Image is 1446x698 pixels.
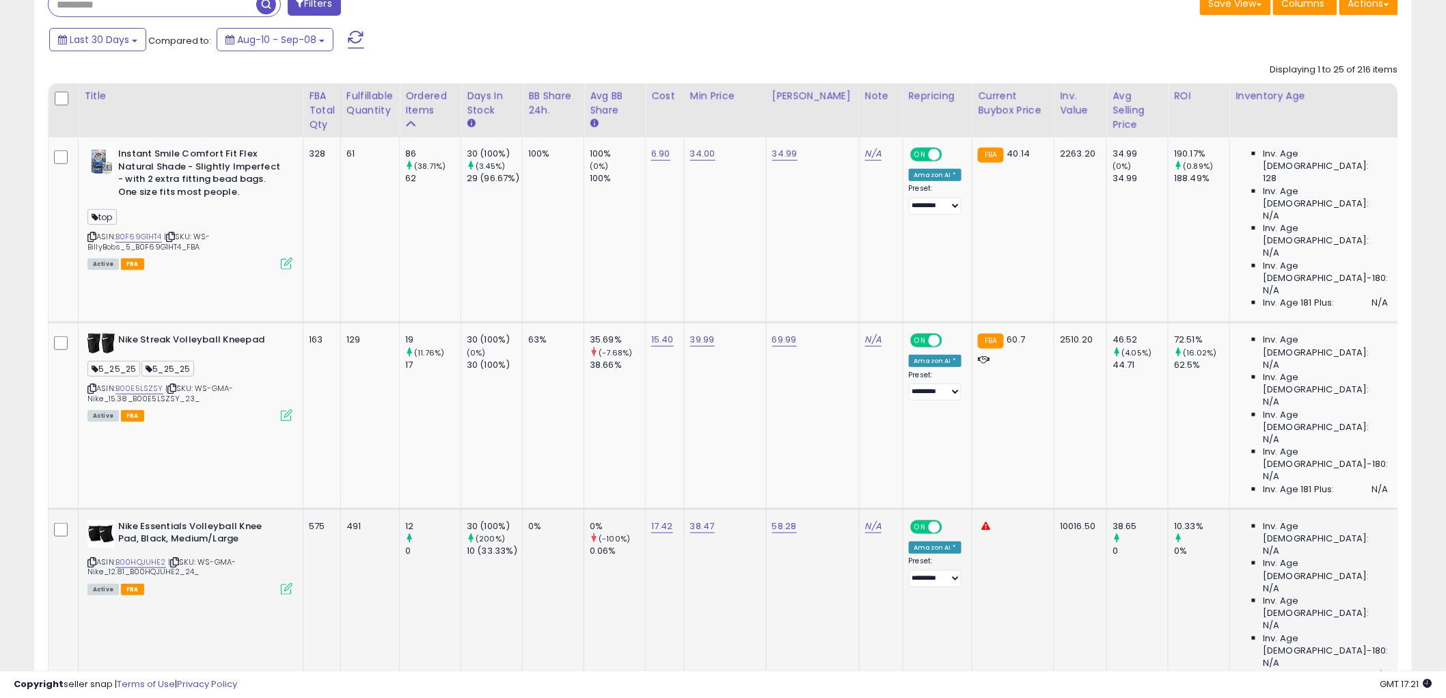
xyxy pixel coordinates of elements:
[912,149,929,161] span: ON
[1263,657,1279,669] span: N/A
[87,410,119,422] span: All listings currently available for purchase on Amazon
[309,89,335,132] div: FBA Total Qty
[87,383,233,403] span: | SKU: WS-GMA-Nike_15.38_B00E5LSZSY_23_
[346,334,389,346] div: 129
[1263,334,1388,358] span: Inv. Age [DEMOGRAPHIC_DATA]:
[865,147,882,161] a: N/A
[467,359,522,371] div: 30 (100%)
[405,520,461,533] div: 12
[1113,89,1162,132] div: Avg Selling Price
[940,149,961,161] span: OFF
[1113,520,1168,533] div: 38.65
[590,334,645,346] div: 35.69%
[1372,297,1388,309] span: N/A
[467,89,517,118] div: Days In Stock
[467,334,522,346] div: 30 (100%)
[1236,89,1393,103] div: Inventory Age
[87,334,115,353] img: 41BYwutHfvL._SL40_.jpg
[84,89,297,103] div: Title
[1380,677,1432,690] span: 2025-10-9 17:21 GMT
[909,371,962,401] div: Preset:
[87,584,119,595] span: All listings currently available for purchase on Amazon
[405,545,461,557] div: 0
[1113,545,1168,557] div: 0
[1060,148,1096,160] div: 2263.20
[1174,359,1229,371] div: 62.5%
[1263,545,1279,557] span: N/A
[121,258,144,270] span: FBA
[121,410,144,422] span: FBA
[237,33,316,46] span: Aug-10 - Sep-08
[1113,172,1168,185] div: 34.99
[1122,347,1152,358] small: (4.05%)
[14,678,237,691] div: seller snap | |
[87,520,115,548] img: 41fmBOrodrL._SL40_.jpg
[1263,483,1335,496] span: Inv. Age 181 Plus:
[87,334,292,420] div: ASIN:
[476,161,505,172] small: (3.45%)
[346,520,389,533] div: 491
[1113,148,1168,160] div: 34.99
[1263,371,1388,396] span: Inv. Age [DEMOGRAPHIC_DATA]:
[70,33,129,46] span: Last 30 Days
[1263,632,1388,657] span: Inv. Age [DEMOGRAPHIC_DATA]-180:
[1007,147,1031,160] span: 40.14
[599,533,630,544] small: (-100%)
[909,556,962,587] div: Preset:
[912,335,929,347] span: ON
[117,677,175,690] a: Terms of Use
[1184,347,1217,358] small: (16.02%)
[1174,172,1229,185] div: 188.49%
[1263,595,1388,619] span: Inv. Age [DEMOGRAPHIC_DATA]:
[177,677,237,690] a: Privacy Policy
[1270,64,1398,77] div: Displaying 1 to 25 of 216 items
[651,520,673,533] a: 17.42
[1263,172,1277,185] span: 128
[865,333,882,347] a: N/A
[141,361,194,377] span: 5_25_25
[528,89,578,118] div: BB Share 24h.
[1263,582,1279,595] span: N/A
[87,520,292,593] div: ASIN:
[1060,89,1101,118] div: Inv. value
[690,333,715,347] a: 39.99
[1174,334,1229,346] div: 72.51%
[476,533,505,544] small: (200%)
[772,520,797,533] a: 58.28
[309,520,330,533] div: 575
[87,209,117,225] span: top
[148,34,211,47] span: Compared to:
[690,520,715,533] a: 38.47
[1263,148,1388,172] span: Inv. Age [DEMOGRAPHIC_DATA]:
[87,361,140,377] span: 5_25_25
[909,355,962,367] div: Amazon AI *
[590,161,609,172] small: (0%)
[1060,334,1096,346] div: 2510.20
[978,148,1003,163] small: FBA
[909,169,962,181] div: Amazon AI *
[87,231,210,252] span: | SKU: WS-BillyBobs_5_B0F69G1HT4_FBA
[115,231,162,243] a: B0F69G1HT4
[467,347,486,358] small: (0%)
[865,89,897,103] div: Note
[115,383,163,394] a: B00E5LSZSY
[118,334,284,350] b: Nike Streak Volleyball Kneepad
[405,172,461,185] div: 62
[405,89,455,118] div: Ordered Items
[467,172,522,185] div: 29 (96.67%)
[405,334,461,346] div: 19
[528,520,573,533] div: 0%
[1184,161,1214,172] small: (0.89%)
[309,148,330,160] div: 328
[1263,557,1388,582] span: Inv. Age [DEMOGRAPHIC_DATA]:
[346,148,389,160] div: 61
[1263,260,1388,284] span: Inv. Age [DEMOGRAPHIC_DATA]-180:
[1263,284,1279,297] span: N/A
[690,89,761,103] div: Min Price
[1174,148,1229,160] div: 190.17%
[309,334,330,346] div: 163
[865,520,882,533] a: N/A
[87,258,119,270] span: All listings currently available for purchase on Amazon
[467,148,522,160] div: 30 (100%)
[14,677,64,690] strong: Copyright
